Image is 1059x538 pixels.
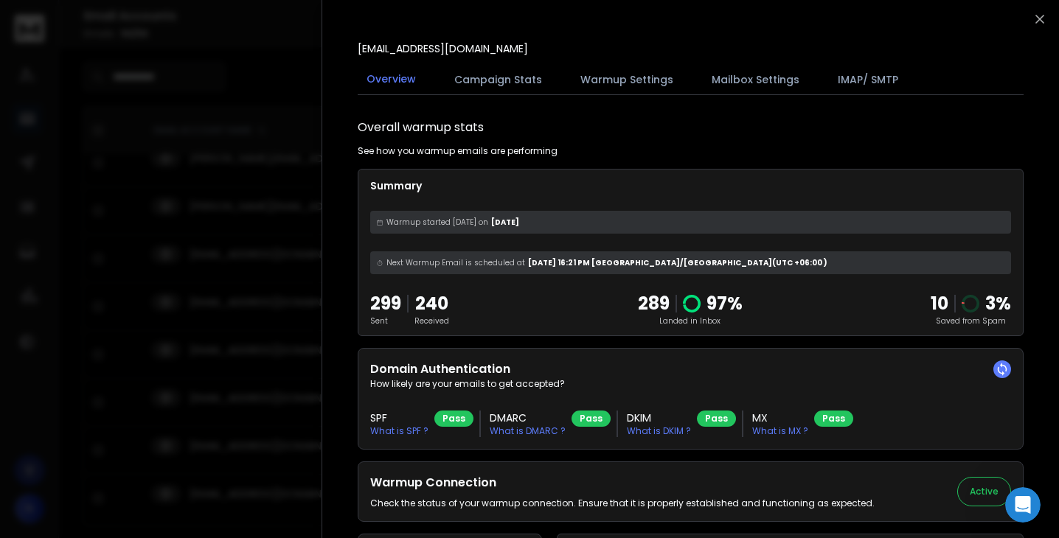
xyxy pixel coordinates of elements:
[41,24,72,35] div: v 4.0.22
[358,41,528,56] p: [EMAIL_ADDRESS][DOMAIN_NAME]
[386,217,488,228] span: Warmup started [DATE] on
[414,315,449,326] p: Received
[370,178,1011,193] p: Summary
[627,425,691,437] p: What is DKIM ?
[386,257,525,268] span: Next Warmup Email is scheduled at
[638,315,743,326] p: Landed in Inbox
[24,38,35,50] img: website_grey.svg
[370,411,428,425] h3: SPF
[370,315,401,326] p: Sent
[985,292,1011,315] p: 3 %
[706,292,743,315] p: 97 %
[163,87,249,97] div: Keywords by Traffic
[703,63,808,96] button: Mailbox Settings
[38,38,105,50] div: Domain: [URL]
[931,291,948,315] strong: 10
[414,292,449,315] p: 240
[370,474,875,492] h2: Warmup Connection
[40,85,52,97] img: tab_domain_overview_orange.svg
[814,411,853,427] div: Pass
[1005,487,1041,523] iframe: Intercom live chat
[490,411,566,425] h3: DMARC
[829,63,907,96] button: IMAP/ SMTP
[358,63,425,97] button: Overview
[370,211,1011,234] div: [DATE]
[434,411,473,427] div: Pass
[370,292,401,315] p: 299
[370,497,875,509] p: Check the status of your warmup connection. Ensure that it is properly established and functionin...
[572,63,682,96] button: Warmup Settings
[370,251,1011,274] div: [DATE] 16:21 PM [GEOGRAPHIC_DATA]/[GEOGRAPHIC_DATA] (UTC +06:00 )
[147,85,159,97] img: tab_keywords_by_traffic_grey.svg
[697,411,736,427] div: Pass
[56,87,132,97] div: Domain Overview
[957,477,1011,506] button: Active
[358,145,558,157] p: See how you warmup emails are performing
[370,425,428,437] p: What is SPF ?
[445,63,551,96] button: Campaign Stats
[627,411,691,425] h3: DKIM
[358,119,484,136] h1: Overall warmup stats
[370,378,1011,390] p: How likely are your emails to get accepted?
[931,315,1011,326] p: Saved from Spam
[24,24,35,35] img: logo_orange.svg
[490,425,566,437] p: What is DMARC ?
[752,425,808,437] p: What is MX ?
[638,292,670,315] p: 289
[370,360,1011,378] h2: Domain Authentication
[572,411,611,427] div: Pass
[752,411,808,425] h3: MX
